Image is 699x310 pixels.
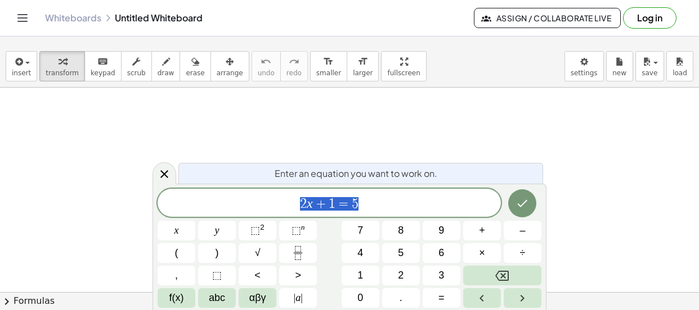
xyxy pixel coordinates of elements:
button: draw [151,51,181,81]
span: 0 [357,290,363,306]
i: format_size [323,55,334,69]
button: ( [158,243,195,263]
button: Square root [239,243,276,263]
button: format_sizelarger [347,51,379,81]
button: Greater than [279,266,317,285]
i: format_size [357,55,368,69]
button: Less than [239,266,276,285]
span: abc [209,290,225,306]
button: Alphabet [198,288,236,308]
button: 6 [423,243,460,263]
button: 0 [342,288,379,308]
span: = [438,290,445,306]
span: | [294,292,296,303]
span: – [519,223,525,238]
button: , [158,266,195,285]
sup: n [301,223,305,231]
span: > [295,268,301,283]
button: Functions [158,288,195,308]
span: 2 [398,268,404,283]
button: save [635,51,664,81]
button: new [606,51,633,81]
button: settings [564,51,604,81]
span: undo [258,69,275,77]
button: x [158,221,195,240]
button: Right arrow [504,288,541,308]
button: 8 [382,221,420,240]
button: Assign / Collaborate Live [474,8,621,28]
span: + [313,197,329,211]
span: | [301,292,303,303]
button: 9 [423,221,460,240]
button: keyboardkeypad [84,51,122,81]
span: arrange [217,69,243,77]
button: 4 [342,243,379,263]
span: settings [571,69,598,77]
span: αβγ [249,290,266,306]
span: 8 [398,223,404,238]
button: Absolute value [279,288,317,308]
span: 6 [438,245,444,261]
button: erase [180,51,210,81]
span: f(x) [169,290,184,306]
span: insert [12,69,31,77]
span: . [400,290,402,306]
span: redo [286,69,302,77]
span: ÷ [520,245,526,261]
button: transform [39,51,85,81]
i: redo [289,55,299,69]
span: draw [158,69,174,77]
i: undo [261,55,271,69]
span: new [612,69,626,77]
button: insert [6,51,37,81]
span: a [294,290,303,306]
span: √ [255,245,261,261]
button: Plus [463,221,501,240]
button: format_sizesmaller [310,51,347,81]
button: ) [198,243,236,263]
span: 3 [438,268,444,283]
span: scrub [127,69,146,77]
span: 4 [357,245,363,261]
span: smaller [316,69,341,77]
span: 9 [438,223,444,238]
span: larger [353,69,373,77]
button: 7 [342,221,379,240]
span: 5 [352,197,359,211]
span: keypad [91,69,115,77]
button: load [666,51,693,81]
button: arrange [210,51,249,81]
button: undoundo [252,51,281,81]
span: × [479,245,485,261]
button: Squared [239,221,276,240]
button: Times [463,243,501,263]
button: 3 [423,266,460,285]
span: Assign / Collaborate Live [483,13,611,23]
span: 5 [398,245,404,261]
span: 7 [357,223,363,238]
button: Minus [504,221,541,240]
button: 5 [382,243,420,263]
button: Equals [423,288,460,308]
span: erase [186,69,204,77]
button: Divide [504,243,541,263]
span: , [175,268,178,283]
span: 1 [329,197,335,211]
button: Left arrow [463,288,501,308]
button: Log in [623,7,676,29]
button: Toggle navigation [14,9,32,27]
button: Greek alphabet [239,288,276,308]
button: fullscreen [381,51,426,81]
button: Done [508,189,536,217]
var: x [307,196,313,211]
span: fullscreen [387,69,420,77]
span: Enter an equation you want to work on. [275,167,437,180]
a: Whiteboards [45,12,101,24]
span: y [215,223,219,238]
span: ) [216,245,219,261]
span: + [479,223,485,238]
span: save [642,69,657,77]
span: ( [175,245,178,261]
button: . [382,288,420,308]
span: 2 [300,197,307,211]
